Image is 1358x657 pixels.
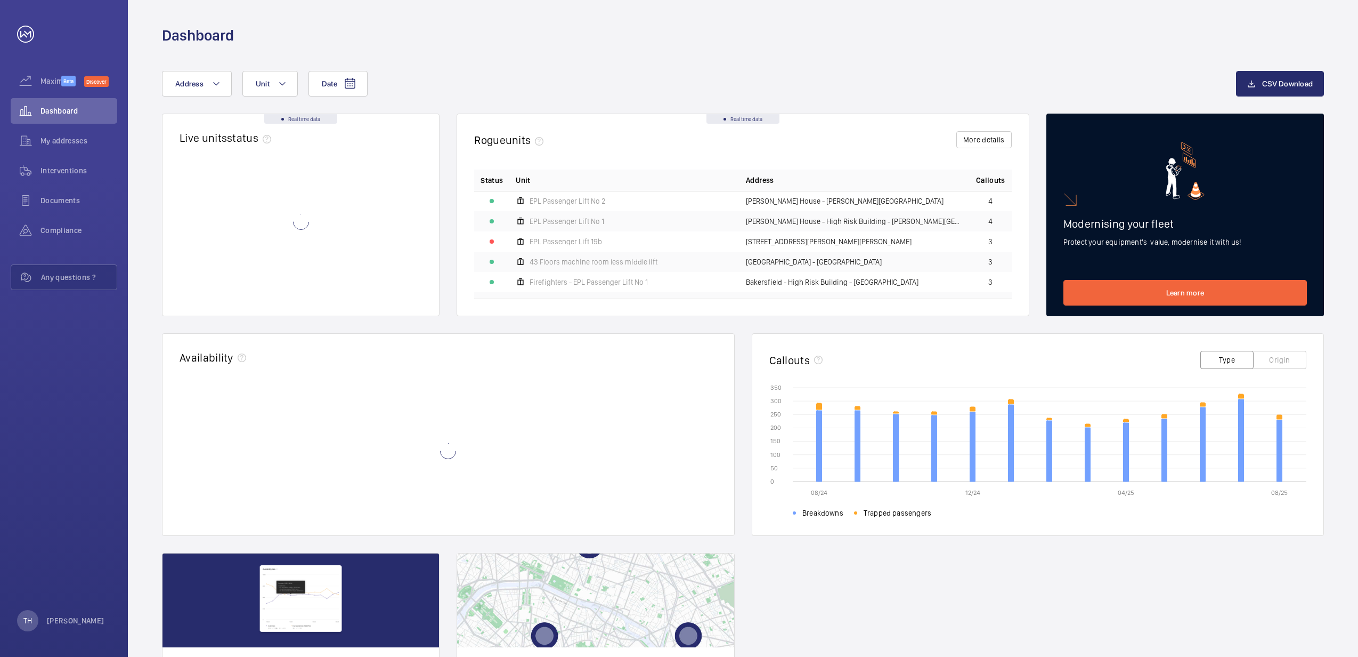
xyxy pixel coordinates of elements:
span: 4 [988,218,993,225]
p: Protect your equipment's value, modernise it with us! [1063,237,1307,247]
h2: Modernising your fleet [1063,217,1307,230]
button: Type [1200,351,1254,369]
span: [STREET_ADDRESS][PERSON_NAME][PERSON_NAME] [746,238,912,245]
span: status [227,131,275,145]
span: Interventions [40,165,117,176]
div: Real time data [706,114,779,124]
span: 4 [988,197,993,205]
span: 3 [988,258,993,266]
span: [GEOGRAPHIC_DATA] - [GEOGRAPHIC_DATA] [746,258,882,266]
text: 08/25 [1271,489,1288,496]
span: 3 [988,278,993,286]
span: [PERSON_NAME] House - [PERSON_NAME][GEOGRAPHIC_DATA] [746,197,944,205]
text: 350 [770,384,782,391]
text: 100 [770,451,780,459]
button: Date [308,71,368,97]
h1: Dashboard [162,26,234,45]
span: Bakersfield - High Risk Building - [GEOGRAPHIC_DATA] [746,278,918,286]
h2: Callouts [769,354,810,367]
span: Maximize [40,76,61,86]
span: Unit [256,79,270,88]
text: 08/24 [811,489,827,496]
span: Date [322,79,337,88]
span: units [506,133,548,147]
h2: Rogue [474,133,548,147]
span: Any questions ? [41,272,117,283]
text: 200 [770,424,781,431]
span: CSV Download [1262,79,1313,88]
text: 04/25 [1118,489,1134,496]
span: Callouts [976,175,1005,186]
span: EPL Passenger Lift No 2 [530,197,606,205]
span: Firefighters - EPL Passenger Lift No 1 [530,278,648,286]
span: Dashboard [40,106,117,116]
span: EPL Passenger Lift 19b [530,238,602,245]
span: Breakdowns [802,508,843,518]
span: 43 Floors machine room less middle lift [530,258,657,266]
text: 150 [770,437,780,445]
text: 50 [770,464,778,472]
img: marketing-card.svg [1166,142,1205,200]
p: Status [481,175,503,186]
h2: Live units [180,131,275,145]
span: Trapped passengers [863,508,931,518]
span: 3 [988,238,993,245]
h2: Availability [180,351,233,364]
p: TH [23,615,32,626]
button: Unit [242,71,298,97]
span: Unit [516,175,530,186]
span: [PERSON_NAME] House - High Risk Building - [PERSON_NAME][GEOGRAPHIC_DATA] [746,218,963,225]
span: Discover [84,76,109,87]
text: 0 [770,478,774,485]
button: CSV Download [1236,71,1324,97]
button: Address [162,71,232,97]
p: [PERSON_NAME] [47,615,104,626]
span: Compliance [40,225,117,236]
span: My addresses [40,135,117,146]
a: Learn more [1063,280,1307,306]
span: Documents [40,195,117,206]
text: 12/24 [965,489,980,496]
span: Beta [61,76,76,86]
div: Real time data [264,114,337,124]
text: 300 [770,397,782,405]
button: More details [956,131,1012,148]
span: EPL Passenger Lift No 1 [530,218,604,225]
span: Address [175,79,204,88]
text: 250 [770,411,781,418]
span: Address [746,175,774,186]
button: Origin [1253,351,1306,369]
